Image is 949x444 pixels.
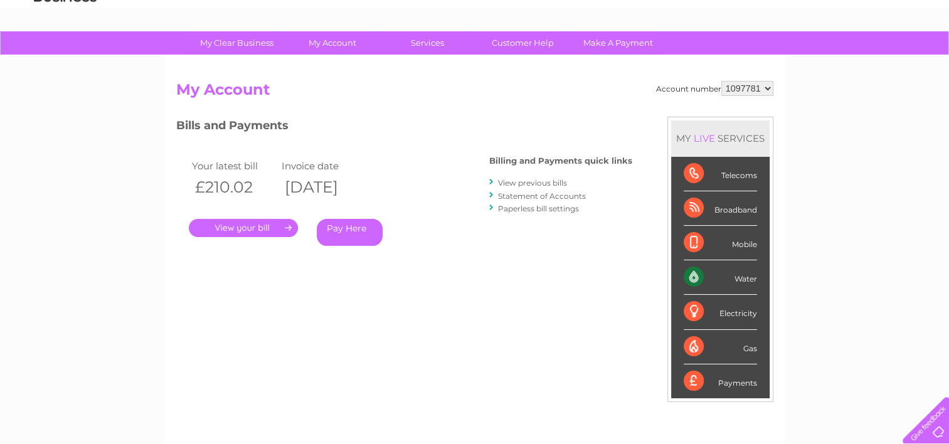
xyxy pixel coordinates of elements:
[189,174,279,200] th: £210.02
[280,31,384,55] a: My Account
[278,157,369,174] td: Invoice date
[691,132,718,144] div: LIVE
[671,120,770,156] div: MY SERVICES
[176,81,773,105] h2: My Account
[33,33,97,71] img: logo.png
[684,330,757,364] div: Gas
[498,191,586,201] a: Statement of Accounts
[684,364,757,398] div: Payments
[684,295,757,329] div: Electricity
[760,53,787,63] a: Energy
[713,6,799,22] a: 0333 014 3131
[656,81,773,96] div: Account number
[795,53,832,63] a: Telecoms
[176,117,632,139] h3: Bills and Payments
[317,219,383,246] a: Pay Here
[471,31,575,55] a: Customer Help
[179,7,771,61] div: Clear Business is a trading name of Verastar Limited (registered in [GEOGRAPHIC_DATA] No. 3667643...
[684,260,757,295] div: Water
[840,53,858,63] a: Blog
[185,31,289,55] a: My Clear Business
[278,174,369,200] th: [DATE]
[908,53,937,63] a: Log out
[498,204,579,213] a: Paperless bill settings
[489,156,632,166] h4: Billing and Payments quick links
[566,31,670,55] a: Make A Payment
[866,53,896,63] a: Contact
[189,157,279,174] td: Your latest bill
[684,226,757,260] div: Mobile
[684,157,757,191] div: Telecoms
[376,31,479,55] a: Services
[728,53,752,63] a: Water
[498,178,567,188] a: View previous bills
[189,219,298,237] a: .
[684,191,757,226] div: Broadband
